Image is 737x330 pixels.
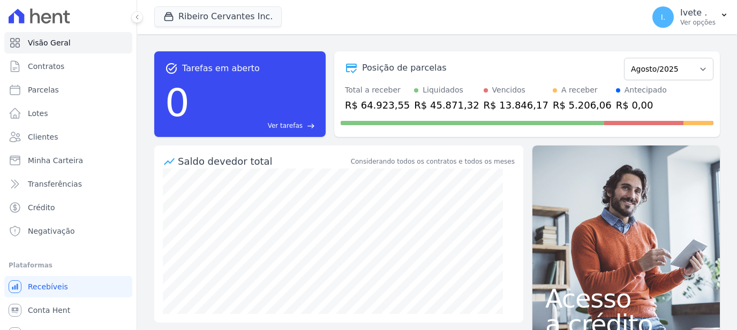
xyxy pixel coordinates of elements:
[4,126,132,148] a: Clientes
[194,121,315,131] a: Ver tarefas east
[9,259,128,272] div: Plataformas
[165,75,190,131] div: 0
[4,32,132,53] a: Visão Geral
[545,286,707,311] span: Acesso
[362,62,447,74] div: Posição de parcelas
[28,85,59,95] span: Parcelas
[625,85,667,96] div: Antecipado
[4,79,132,101] a: Parcelas
[4,220,132,242] a: Negativação
[680,18,716,27] p: Ver opções
[28,226,75,236] span: Negativação
[28,108,48,119] span: Lotes
[28,179,82,189] span: Transferências
[28,155,83,166] span: Minha Carteira
[345,85,410,96] div: Total a receber
[307,122,315,130] span: east
[4,300,132,321] a: Conta Hent
[345,98,410,112] div: R$ 64.923,55
[4,150,132,171] a: Minha Carteira
[4,103,132,124] a: Lotes
[28,61,64,72] span: Contratos
[28,305,70,316] span: Conta Hent
[414,98,479,112] div: R$ 45.871,32
[423,85,463,96] div: Liquidados
[616,98,667,112] div: R$ 0,00
[165,62,178,75] span: task_alt
[4,56,132,77] a: Contratos
[268,121,303,131] span: Ver tarefas
[178,154,349,168] div: Saldo devedor total
[351,157,515,166] div: Considerando todos os contratos e todos os meses
[28,281,68,292] span: Recebíveis
[492,85,525,96] div: Vencidos
[28,132,58,142] span: Clientes
[680,7,716,18] p: Ivete .
[4,276,132,297] a: Recebíveis
[644,2,737,32] button: I. Ivete . Ver opções
[4,197,132,218] a: Crédito
[561,85,598,96] div: A receber
[154,6,282,27] button: Ribeiro Cervantes Inc.
[4,173,132,195] a: Transferências
[182,62,260,75] span: Tarefas em aberto
[28,202,55,213] span: Crédito
[484,98,548,112] div: R$ 13.846,17
[28,37,71,48] span: Visão Geral
[553,98,612,112] div: R$ 5.206,06
[661,13,666,21] span: I.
